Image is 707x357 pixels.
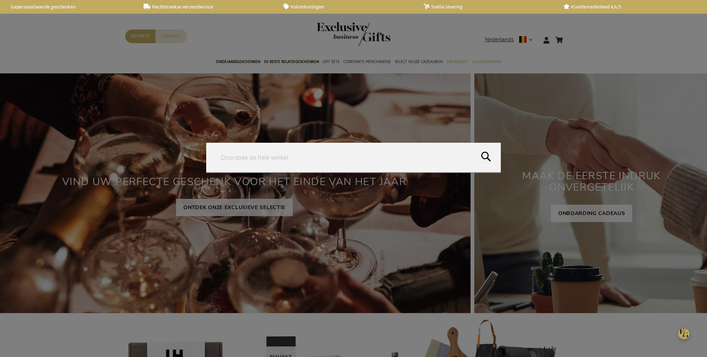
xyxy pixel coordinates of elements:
input: Doorzoek de hele winkel [206,143,501,172]
a: Rechtstreekse verzendservice [144,4,272,10]
a: Klanttevredenheid 4,6/5 [563,4,692,10]
a: Volumkortingen [284,4,412,10]
a: Gepersonaliseerde geschenken [4,4,132,10]
a: Snelle levering [423,4,552,10]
